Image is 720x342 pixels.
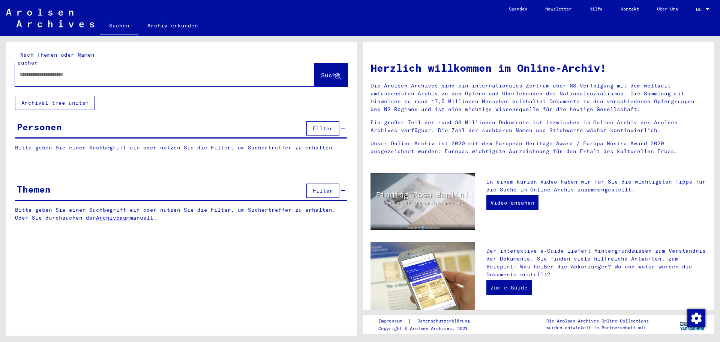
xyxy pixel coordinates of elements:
a: Datenschutzerklärung [411,317,479,325]
a: Suchen [100,17,138,36]
mat-label: Nach Themen oder Namen suchen [18,51,94,66]
span: Filter [313,125,333,132]
h1: Herzlich willkommen im Online-Archiv! [370,60,707,76]
a: Impressum [378,317,408,325]
span: DE [696,7,704,12]
p: Unser Online-Archiv ist 2020 mit dem European Heritage Award / Europa Nostra Award 2020 ausgezeic... [370,140,707,155]
p: Die Arolsen Archives Online-Collections [546,318,649,324]
p: Der interaktive e-Guide liefert Hintergrundwissen zum Verständnis der Dokumente. Sie finden viele... [486,247,707,279]
p: Bitte geben Sie einen Suchbegriff ein oder nutzen Sie die Filter, um Suchertreffer zu erhalten. [15,144,347,152]
a: Video ansehen [486,195,538,210]
img: Zustimmung ändern [687,309,705,327]
a: Archivbaum [96,214,130,221]
p: Bitte geben Sie einen Suchbegriff ein oder nutzen Sie die Filter, um Suchertreffer zu erhalten. O... [15,206,348,222]
img: yv_logo.png [678,315,706,334]
button: Suche [315,63,348,86]
div: | [378,317,479,325]
div: Personen [17,120,62,134]
p: Die Arolsen Archives sind ein internationales Zentrum über NS-Verfolgung mit dem weltweit umfasse... [370,82,707,113]
span: Filter [313,187,333,194]
a: Zum e-Guide [486,280,532,295]
div: Themen [17,182,51,196]
img: video.jpg [370,173,475,230]
button: Archival tree units [15,96,94,110]
img: eguide.jpg [370,242,475,312]
p: In einem kurzen Video haben wir für Sie die wichtigsten Tipps für die Suche im Online-Archiv zusa... [486,178,707,194]
button: Filter [306,121,339,136]
p: Ein großer Teil der rund 30 Millionen Dokumente ist inzwischen im Online-Archiv der Arolsen Archi... [370,119,707,134]
button: Filter [306,184,339,198]
span: Suche [321,71,340,79]
a: Archiv erkunden [138,17,207,35]
p: Copyright © Arolsen Archives, 2021 [378,325,479,332]
img: Arolsen_neg.svg [6,9,94,27]
p: wurden entwickelt in Partnerschaft mit [546,324,649,331]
